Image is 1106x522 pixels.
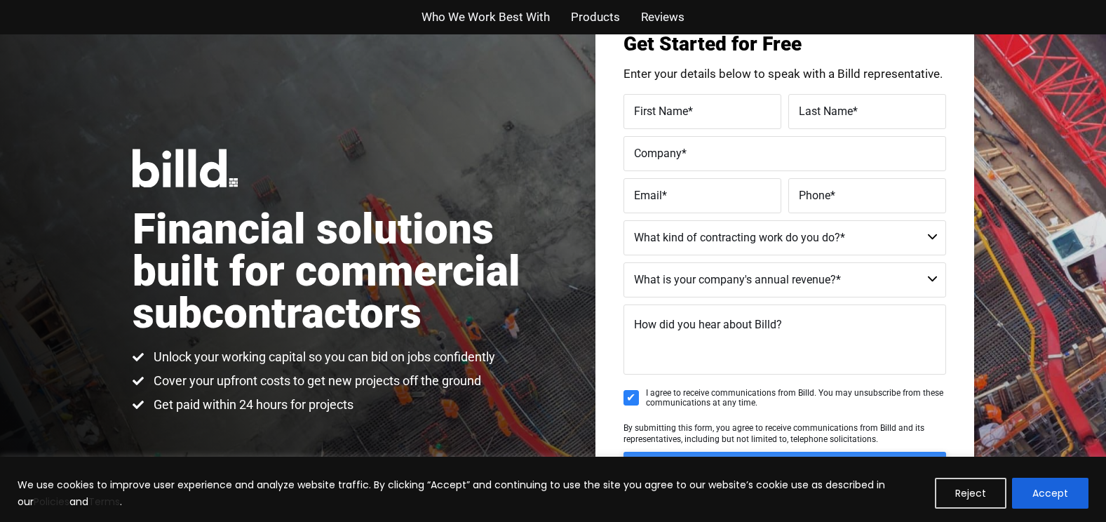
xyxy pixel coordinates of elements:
span: How did you hear about Billd? [634,318,782,331]
input: I agree to receive communications from Billd. You may unsubscribe from these communications at an... [623,390,639,406]
input: GET IN TOUCH [623,452,946,494]
span: Email [634,188,662,201]
span: Cover your upfront costs to get new projects off the ground [150,373,481,389]
p: Enter your details below to speak with a Billd representative. [623,68,946,80]
h3: Get Started for Free [623,34,946,54]
a: Reviews [641,7,684,27]
a: Policies [34,495,69,509]
span: Get paid within 24 hours for projects [150,396,353,413]
span: First Name [634,104,688,117]
h1: Financial solutions built for commercial subcontractors [133,208,553,335]
a: Products [571,7,620,27]
span: I agree to receive communications from Billd. You may unsubscribe from these communications at an... [646,388,946,408]
a: Who We Work Best With [422,7,550,27]
span: Unlock your working capital so you can bid on jobs confidently [150,349,495,366]
span: By submitting this form, you agree to receive communications from Billd and its representatives, ... [623,423,924,444]
button: Accept [1012,478,1088,509]
span: Last Name [799,104,853,117]
p: We use cookies to improve user experience and analyze website traffic. By clicking “Accept” and c... [18,476,924,510]
span: Company [634,146,682,159]
button: Reject [935,478,1006,509]
span: Phone [799,188,830,201]
a: Terms [88,495,120,509]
